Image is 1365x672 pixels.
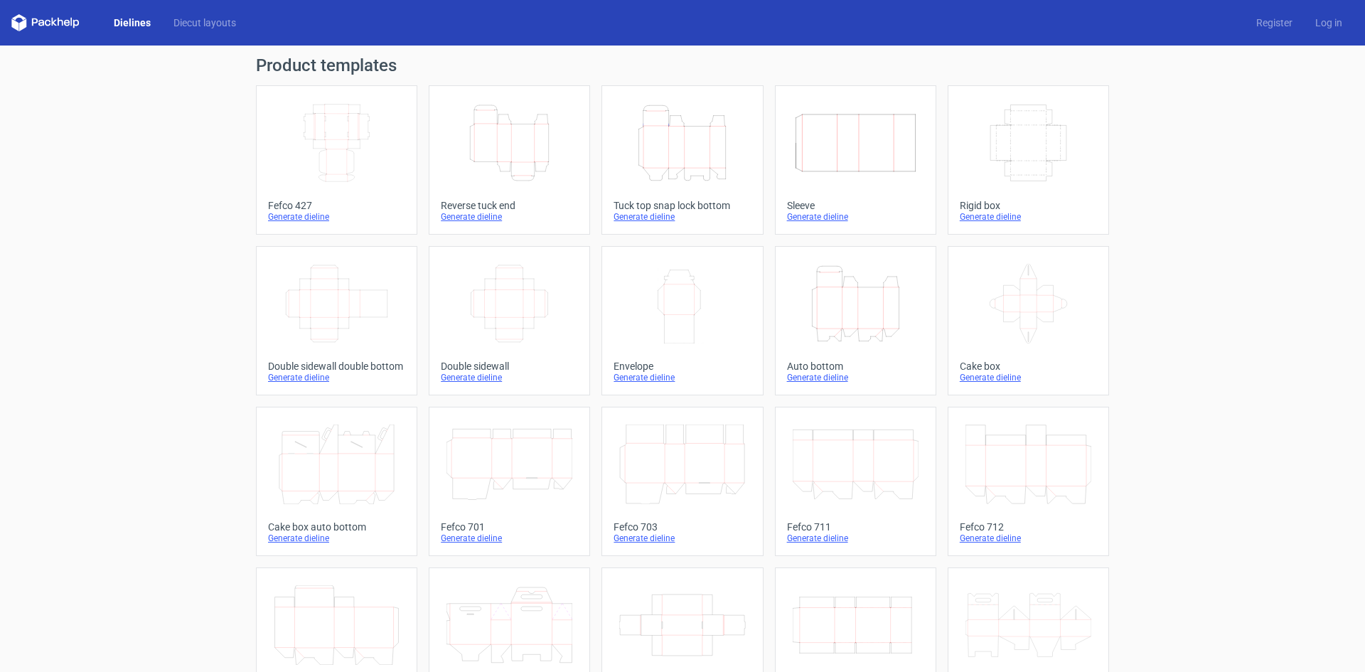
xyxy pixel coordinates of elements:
[614,533,751,544] div: Generate dieline
[775,85,936,235] a: SleeveGenerate dieline
[787,372,924,383] div: Generate dieline
[441,211,578,223] div: Generate dieline
[614,211,751,223] div: Generate dieline
[268,361,405,372] div: Double sidewall double bottom
[256,407,417,556] a: Cake box auto bottomGenerate dieline
[787,533,924,544] div: Generate dieline
[960,211,1097,223] div: Generate dieline
[948,246,1109,395] a: Cake boxGenerate dieline
[256,85,417,235] a: Fefco 427Generate dieline
[1245,16,1304,30] a: Register
[787,211,924,223] div: Generate dieline
[787,361,924,372] div: Auto bottom
[256,246,417,395] a: Double sidewall double bottomGenerate dieline
[268,211,405,223] div: Generate dieline
[601,85,763,235] a: Tuck top snap lock bottomGenerate dieline
[441,521,578,533] div: Fefco 701
[601,407,763,556] a: Fefco 703Generate dieline
[948,85,1109,235] a: Rigid boxGenerate dieline
[960,533,1097,544] div: Generate dieline
[441,533,578,544] div: Generate dieline
[429,246,590,395] a: Double sidewallGenerate dieline
[960,372,1097,383] div: Generate dieline
[268,200,405,211] div: Fefco 427
[441,200,578,211] div: Reverse tuck end
[256,57,1109,74] h1: Product templates
[960,200,1097,211] div: Rigid box
[614,361,751,372] div: Envelope
[102,16,162,30] a: Dielines
[775,246,936,395] a: Auto bottomGenerate dieline
[162,16,247,30] a: Diecut layouts
[614,372,751,383] div: Generate dieline
[601,246,763,395] a: EnvelopeGenerate dieline
[775,407,936,556] a: Fefco 711Generate dieline
[429,85,590,235] a: Reverse tuck endGenerate dieline
[1304,16,1354,30] a: Log in
[948,407,1109,556] a: Fefco 712Generate dieline
[441,372,578,383] div: Generate dieline
[268,521,405,533] div: Cake box auto bottom
[960,361,1097,372] div: Cake box
[429,407,590,556] a: Fefco 701Generate dieline
[787,200,924,211] div: Sleeve
[960,521,1097,533] div: Fefco 712
[787,521,924,533] div: Fefco 711
[268,533,405,544] div: Generate dieline
[441,361,578,372] div: Double sidewall
[268,372,405,383] div: Generate dieline
[614,521,751,533] div: Fefco 703
[614,200,751,211] div: Tuck top snap lock bottom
